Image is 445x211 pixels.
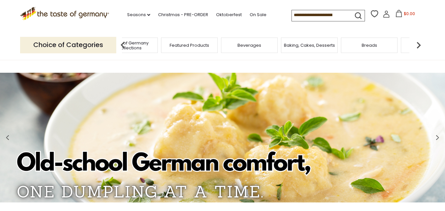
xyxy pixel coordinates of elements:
[170,43,209,48] a: Featured Products
[412,39,425,52] img: next arrow
[250,11,266,18] a: On Sale
[362,43,377,48] a: Breads
[391,10,419,20] button: $0.00
[237,43,261,48] a: Beverages
[284,43,335,48] a: Baking, Cakes, Desserts
[216,11,242,18] a: Oktoberfest
[103,40,156,50] a: Taste of Germany Collections
[116,39,129,52] img: previous arrow
[127,11,150,18] a: Seasons
[20,37,116,53] p: Choice of Categories
[158,11,208,18] a: Christmas - PRE-ORDER
[404,11,415,16] span: $0.00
